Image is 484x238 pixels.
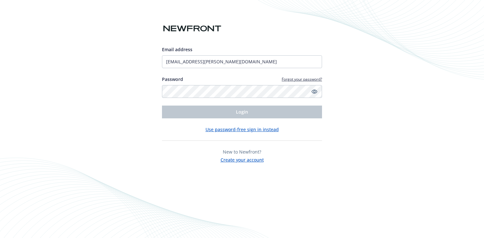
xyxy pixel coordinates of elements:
label: Password [162,76,183,83]
input: Enter your email [162,55,322,68]
button: Create your account [221,155,264,163]
button: Use password-free sign in instead [206,126,279,133]
span: Email address [162,46,192,52]
span: New to Newfront? [223,149,261,155]
a: Show password [311,88,318,95]
span: Login [236,109,248,115]
button: Login [162,106,322,118]
img: Newfront logo [162,23,222,34]
input: Enter your password [162,85,322,98]
a: Forgot your password? [282,76,322,82]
